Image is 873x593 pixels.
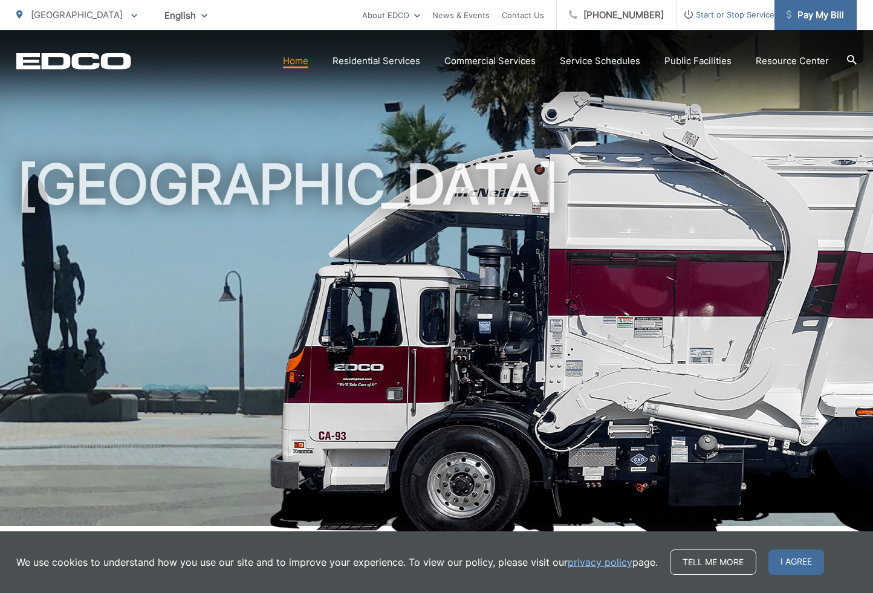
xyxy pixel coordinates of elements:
[16,154,857,537] h1: [GEOGRAPHIC_DATA]
[333,54,420,68] a: Residential Services
[756,54,829,68] a: Resource Center
[362,8,420,22] a: About EDCO
[16,555,658,569] p: We use cookies to understand how you use our site and to improve your experience. To view our pol...
[444,54,536,68] a: Commercial Services
[283,54,308,68] a: Home
[670,549,756,575] a: Tell me more
[560,54,640,68] a: Service Schedules
[432,8,490,22] a: News & Events
[31,9,123,21] span: [GEOGRAPHIC_DATA]
[155,5,216,26] span: English
[664,54,732,68] a: Public Facilities
[768,549,824,575] span: I agree
[568,555,632,569] a: privacy policy
[16,53,131,70] a: EDCD logo. Return to the homepage.
[787,8,844,22] span: Pay My Bill
[502,8,544,22] a: Contact Us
